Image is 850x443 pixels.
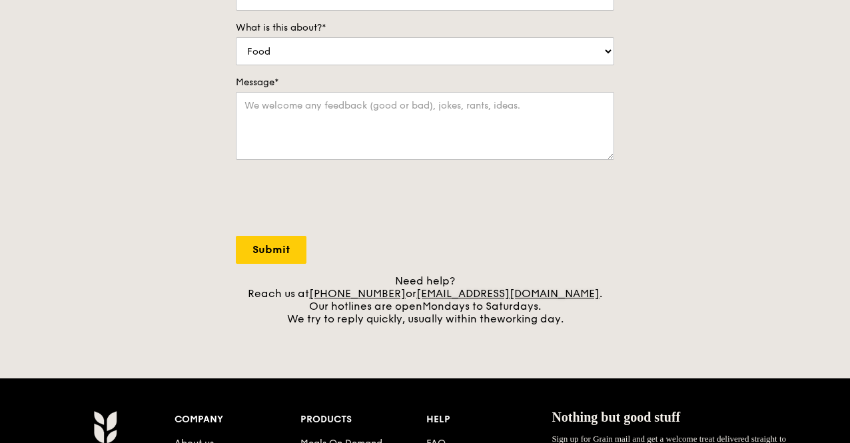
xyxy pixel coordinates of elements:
[236,274,614,325] div: Need help? Reach us at or . Our hotlines are open We try to reply quickly, usually within the
[422,300,541,312] span: Mondays to Saturdays.
[236,236,306,264] input: Submit
[175,410,300,429] div: Company
[497,312,564,325] span: working day.
[236,21,614,35] label: What is this about?*
[416,287,600,300] a: [EMAIL_ADDRESS][DOMAIN_NAME]
[236,173,438,225] iframe: reCAPTCHA
[426,410,552,429] div: Help
[309,287,406,300] a: [PHONE_NUMBER]
[300,410,426,429] div: Products
[552,410,680,424] span: Nothing but good stuff
[236,76,614,89] label: Message*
